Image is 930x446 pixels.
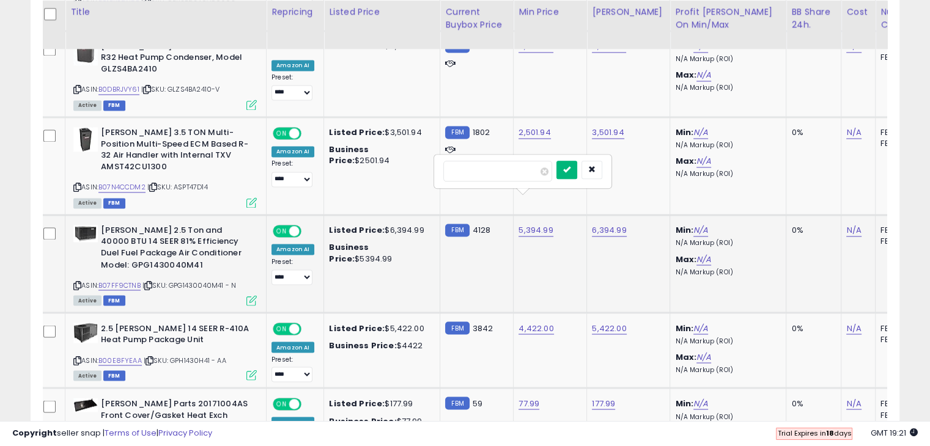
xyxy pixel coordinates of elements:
div: BB Share 24h. [791,5,836,31]
span: 2025-09-11 19:21 GMT [871,427,918,439]
small: FBM [445,397,469,409]
a: N/A [846,322,861,334]
img: 41PyGzUqhOL._SL40_.jpg [73,398,98,412]
a: 4,422.00 [519,322,553,334]
p: N/A Markup (ROI) [675,141,777,150]
b: Listed Price: [329,126,385,138]
a: B07FF9CTNB [98,280,141,290]
span: All listings currently available for purchase on Amazon [73,370,101,381]
div: Preset: [271,73,314,101]
span: 2335 [473,40,493,52]
span: ON [274,128,289,139]
div: Min Price [519,5,581,18]
div: Preset: [271,257,314,285]
b: Max: [675,69,696,81]
div: FBM: 3 [880,236,921,247]
b: [PERSON_NAME] 3.5 TON Multi-Position Multi-Speed ECM Based R-32 Air Handler with Internal TXV AMS... [101,127,249,175]
a: B0DBRJVY61 [98,84,139,95]
span: FBM [103,295,125,305]
a: Privacy Policy [158,427,212,439]
div: ASIN: [73,127,257,207]
b: [PERSON_NAME] Parts 20171004AS Front Cover/Gasket Heat Exch [101,398,249,423]
a: 177.99 [592,397,615,409]
span: FBM [103,100,125,111]
b: Business Price: [329,241,369,264]
div: ASIN: [73,41,257,109]
b: Listed Price: [329,224,385,236]
b: Listed Price: [329,322,385,334]
b: Max: [675,351,696,362]
a: B00E8FYEAA [98,355,142,365]
div: 0% [791,398,832,409]
div: ASIN: [73,323,257,379]
div: Title [70,5,261,18]
b: Min: [675,322,693,334]
span: FBM [103,198,125,208]
b: 18 [825,428,833,438]
div: FBM: 5 [880,138,921,149]
a: N/A [846,126,861,139]
a: 5,394.99 [519,224,553,236]
div: $5,422.00 [329,323,430,334]
div: FBM: 3 [880,334,921,345]
b: Business Price: [329,339,396,351]
p: N/A Markup (ROI) [675,337,777,345]
a: 3,501.94 [592,126,624,139]
a: N/A [696,69,711,81]
b: Min: [675,126,693,138]
span: ON [274,399,289,409]
p: N/A Markup (ROI) [675,268,777,276]
div: Current Buybox Price [445,5,508,31]
b: Listed Price: [329,40,385,52]
th: The percentage added to the cost of goods (COGS) that forms the calculator for Min & Max prices. [670,1,786,49]
img: 31WxwBxcY+L._SL40_.jpg [73,323,98,343]
span: All listings currently available for purchase on Amazon [73,295,101,305]
p: N/A Markup (ROI) [675,55,777,64]
div: [PERSON_NAME] [592,5,665,18]
div: $177.99 [329,398,430,409]
a: 77.99 [519,397,539,409]
div: 0% [791,127,832,138]
span: All listings currently available for purchase on Amazon [73,198,101,208]
span: FBM [103,370,125,381]
div: Num of Comp. [880,5,925,31]
b: Max: [675,253,696,265]
div: Repricing [271,5,319,18]
div: Preset: [271,355,314,382]
div: ASIN: [73,225,257,304]
a: Terms of Use [105,427,157,439]
div: FBA: 0 [880,127,921,138]
div: Amazon AI [271,342,314,353]
div: Amazon AI [271,244,314,255]
a: N/A [693,126,708,139]
div: Amazon AI [271,146,314,157]
b: Business Price: [329,144,369,166]
b: Listed Price: [329,397,385,409]
b: Max: [675,155,696,167]
span: | SKU: ASPT47D14 [147,182,208,192]
div: 0% [791,323,832,334]
a: N/A [693,224,708,236]
div: FBA: 0 [880,323,921,334]
small: FBM [445,224,469,236]
div: $5394.99 [329,242,430,264]
span: | SKU: GPG1430040M41 - N [142,280,236,290]
div: $6,394.99 [329,225,430,236]
div: Cost [846,5,870,18]
span: 1802 [473,126,490,138]
div: Listed Price [329,5,435,18]
div: 0% [791,225,832,236]
b: Min: [675,224,693,236]
span: All listings currently available for purchase on Amazon [73,100,101,111]
b: [PERSON_NAME] 2.5 Ton and 40000 BTU 14 SEER 81% Efficiency Duel Fuel Package Air Conditioner Mode... [101,225,249,273]
p: N/A Markup (ROI) [675,170,777,178]
img: 413JK1UXDBL._SL40_.jpg [73,41,98,65]
a: 5,422.00 [592,322,626,334]
div: seller snap | | [12,428,212,439]
span: | SKU: GPH1430H41 - AA [144,355,226,365]
span: | SKU: GLZS4BA2410-V [141,84,220,94]
span: OFF [300,128,319,139]
div: $2501.94 [329,144,430,166]
span: 3842 [473,322,493,334]
p: N/A Markup (ROI) [675,365,777,374]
